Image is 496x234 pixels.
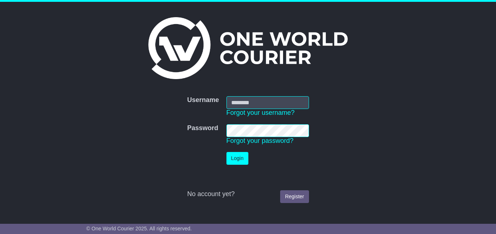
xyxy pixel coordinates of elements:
[187,190,309,198] div: No account yet?
[86,226,192,231] span: © One World Courier 2025. All rights reserved.
[148,17,348,79] img: One World
[226,137,294,144] a: Forgot your password?
[187,124,218,132] label: Password
[280,190,309,203] a: Register
[226,152,248,165] button: Login
[187,96,219,104] label: Username
[226,109,295,116] a: Forgot your username?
